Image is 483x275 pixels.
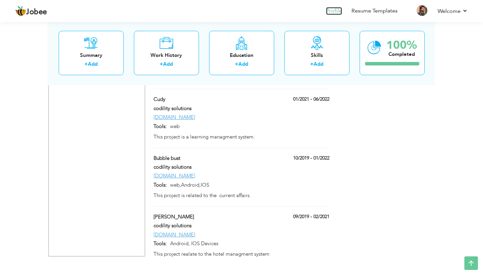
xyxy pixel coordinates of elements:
label: [PERSON_NAME] [154,213,267,220]
p: Android, IOS Devices [167,240,329,247]
a: [DOMAIN_NAME] [154,231,195,238]
label: codility solutions [154,222,267,229]
label: + [235,61,238,68]
div: Completed [386,50,417,58]
a: Jobee [15,6,47,17]
div: This project is a learning managment system. [154,133,329,141]
label: Bubble bust [154,155,267,162]
div: Work History [139,51,194,59]
label: 09/2019 - 02/2021 [293,213,329,220]
label: + [310,61,314,68]
label: Cudy [154,96,267,103]
label: codility solutions [154,105,267,112]
div: This project realate to the hotel managment system [154,251,329,258]
label: Tools: [154,182,167,189]
a: [DOMAIN_NAME] [154,114,195,121]
div: 100% [386,39,417,50]
label: 01/2021 - 06/2022 [293,96,329,103]
a: Add [88,61,98,67]
a: Add [314,61,323,67]
img: jobee.io [15,6,26,17]
div: Summary [64,51,118,59]
div: This project is related to the current affairs. [154,192,329,199]
a: Welcome [438,7,468,15]
div: Skills [290,51,344,59]
span: Jobee [26,8,47,16]
label: 10/2019 - 01/2022 [293,155,329,162]
img: Profile Img [417,5,427,16]
label: Tools: [154,240,167,247]
a: Profile [326,7,342,15]
label: Tools: [154,123,167,130]
p: web,Android,IOS [167,182,329,189]
a: Resume Templates [351,7,398,15]
p: web [167,123,329,130]
label: + [84,61,88,68]
a: [DOMAIN_NAME] [154,172,195,179]
div: Education [215,51,269,59]
a: Add [238,61,248,67]
label: + [160,61,163,68]
label: codility solutions [154,164,267,171]
a: Add [163,61,173,67]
